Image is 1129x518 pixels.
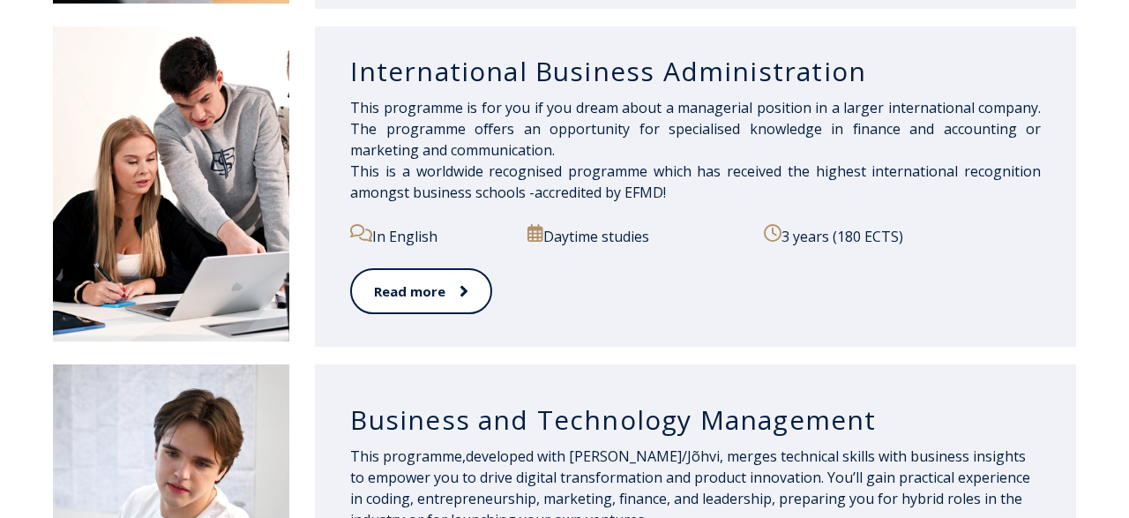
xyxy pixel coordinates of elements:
img: International Business Administration [53,26,289,342]
span: This programme is for you if you dream about a managerial position in a larger international comp... [350,98,1041,202]
p: In English [350,224,510,247]
a: Read more [350,268,492,315]
h3: International Business Administration [350,55,1041,88]
span: This programme, [350,447,466,466]
h3: Business and Technology Management [350,403,1041,437]
a: accredited by EFMD [535,183,663,202]
p: 3 years (180 ECTS) [764,224,1041,247]
p: Daytime studies [527,224,745,247]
